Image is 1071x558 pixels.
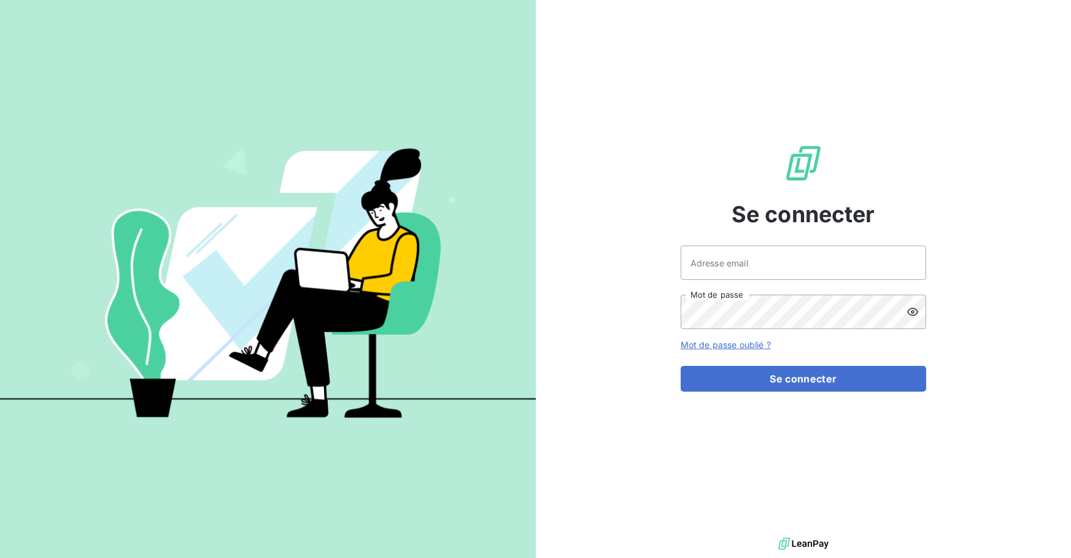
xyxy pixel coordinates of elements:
[784,144,823,183] img: Logo LeanPay
[681,339,771,350] a: Mot de passe oublié ?
[732,198,875,231] span: Se connecter
[681,246,926,280] input: placeholder
[681,366,926,392] button: Se connecter
[778,535,829,553] img: logo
